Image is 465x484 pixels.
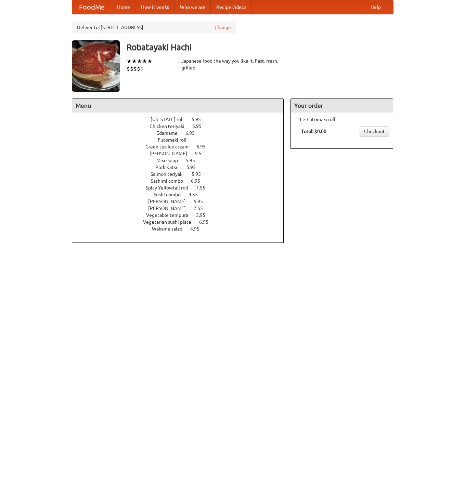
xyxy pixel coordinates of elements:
[158,137,206,143] a: Futomaki roll
[194,199,210,204] span: 5.95
[175,0,211,14] a: Who we are
[137,65,140,73] li: $
[72,40,120,92] img: angular.jpg
[148,206,216,211] a: [PERSON_NAME] 7.55
[181,57,284,71] div: Japanese food the way you like it. Fast, fresh, grilled.
[151,117,214,122] a: [US_STATE] roll 5.95
[143,219,198,225] span: Vegetarian sushi plate
[72,21,236,34] div: Deliver to: [STREET_ADDRESS]
[151,171,214,177] a: Salmon teriyaki 5.95
[135,0,175,14] a: How it works
[196,212,212,218] span: 3.95
[154,192,188,197] span: Sushi combo
[72,99,284,113] h4: Menu
[140,65,144,73] li: $
[146,185,195,191] span: Spicy Yellowtail roll
[146,212,218,218] a: Vegetable tempura 3.95
[130,65,133,73] li: $
[148,199,193,204] span: [PERSON_NAME]
[133,65,137,73] li: $
[146,212,195,218] span: Vegetable tempura
[186,165,203,170] span: 5.95
[147,57,152,65] li: ★
[150,123,191,129] span: Chicken teriyaki
[146,185,218,191] a: Spicy Yellowtail roll 7.55
[145,144,218,149] a: Green tea ice cream 6.95
[192,123,208,129] span: 5.95
[150,123,214,129] a: Chicken teriyaki 5.95
[365,0,386,14] a: Help
[156,130,184,136] span: Edamame
[151,171,191,177] span: Salmon teriyaki
[155,165,208,170] a: Pork Katsu 5.95
[151,178,213,184] a: Sashimi combo 6.95
[143,219,221,225] a: Vegetarian sushi plate 6.95
[72,0,112,14] a: FoodMe
[151,117,191,122] span: [US_STATE] roll
[152,226,212,232] a: Wakame salad 4.95
[192,171,208,177] span: 5.95
[156,158,208,163] a: Miso soup 5.95
[215,24,231,31] a: Change
[142,57,147,65] li: ★
[185,130,202,136] span: 6.95
[196,144,212,149] span: 6.95
[191,178,207,184] span: 6.95
[154,192,210,197] a: Sushi combo 4.55
[150,151,194,156] span: [PERSON_NAME]
[199,219,215,225] span: 6.95
[190,226,206,232] span: 4.95
[156,130,207,136] a: Edamame 6.95
[186,158,202,163] span: 5.95
[127,65,130,73] li: $
[156,158,185,163] span: Miso soup
[196,185,212,191] span: 7.55
[152,226,189,232] span: Wakame salad
[145,144,195,149] span: Green tea ice cream
[127,57,132,65] li: ★
[291,99,393,113] h4: Your order
[155,165,185,170] span: Pork Katsu
[112,0,135,14] a: Home
[148,199,216,204] a: [PERSON_NAME] 5.95
[192,117,208,122] span: 5.95
[151,178,190,184] span: Sashimi combo
[150,151,214,156] a: [PERSON_NAME] 9.5
[211,0,252,14] a: Recipe videos
[158,137,193,143] span: Futomaki roll
[189,192,205,197] span: 4.55
[360,126,389,136] a: Checkout
[195,151,208,156] span: 9.5
[132,57,137,65] li: ★
[127,40,393,54] h3: Robatayaki Hachi
[148,206,193,211] span: [PERSON_NAME]
[194,206,210,211] span: 7.55
[301,129,326,134] b: Total: $0.00
[294,116,389,123] li: 1 × Futomaki roll
[137,57,142,65] li: ★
